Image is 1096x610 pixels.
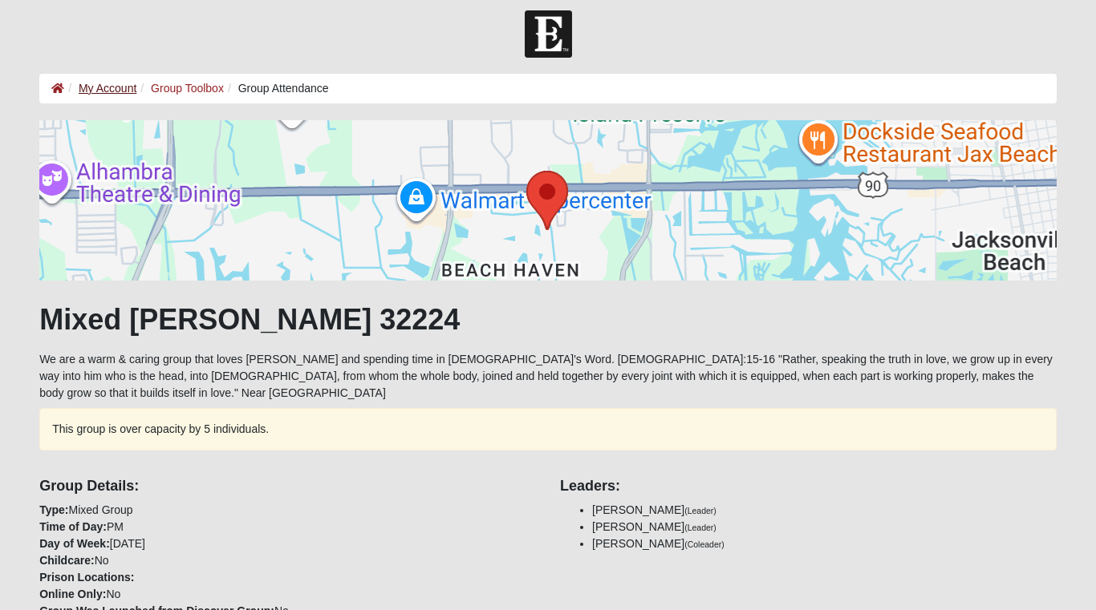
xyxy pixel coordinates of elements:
h4: Group Details: [39,478,536,495]
strong: Childcare: [39,554,94,567]
li: [PERSON_NAME] [592,519,1057,535]
strong: Prison Locations: [39,571,134,584]
li: Group Attendance [224,80,329,97]
small: (Coleader) [684,539,725,549]
small: (Leader) [684,506,716,515]
div: This group is over capacity by 5 individuals. [39,408,1057,450]
a: Group Toolbox [151,82,224,95]
h4: Leaders: [560,478,1057,495]
small: (Leader) [684,523,716,532]
a: My Account [79,82,136,95]
h1: Mixed [PERSON_NAME] 32224 [39,302,1057,337]
strong: Day of Week: [39,537,110,550]
strong: Type: [39,503,68,516]
li: [PERSON_NAME] [592,502,1057,519]
img: Church of Eleven22 Logo [525,10,572,58]
li: [PERSON_NAME] [592,535,1057,552]
strong: Time of Day: [39,520,107,533]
